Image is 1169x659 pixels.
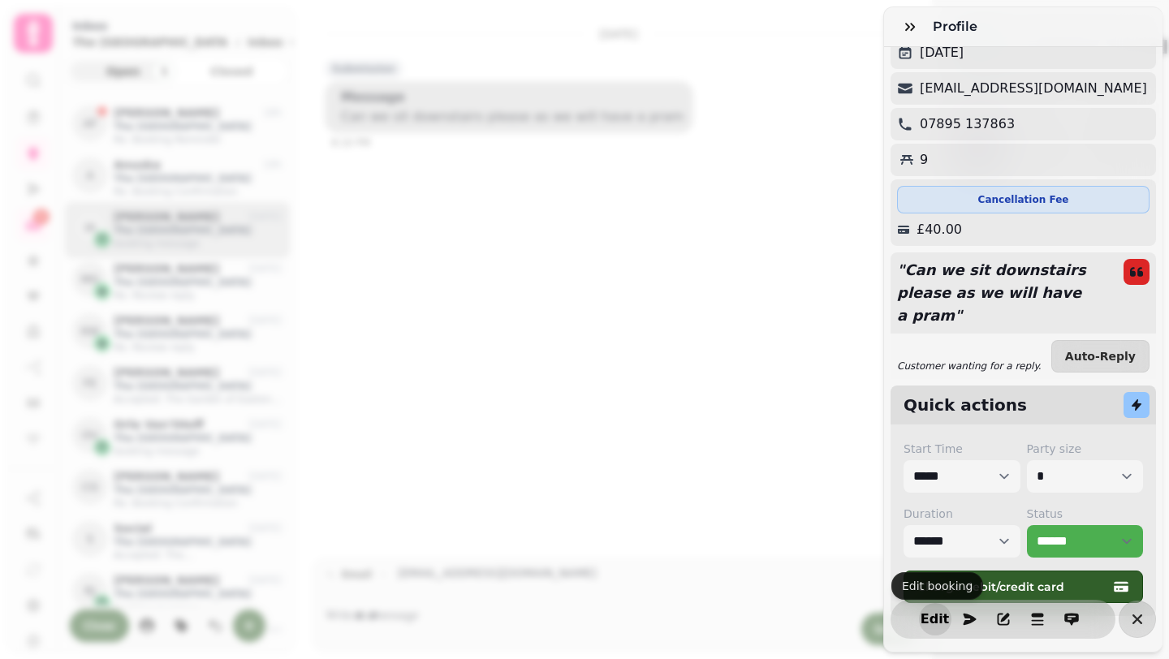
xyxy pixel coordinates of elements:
p: [DATE] [920,43,964,62]
p: " Can we sit downstairs please as we will have a pram " [891,252,1111,334]
p: 9 [920,150,928,170]
label: Start Time [904,441,1020,457]
label: Status [1027,506,1144,522]
div: Edit booking [891,572,983,600]
button: Edit [919,603,951,635]
label: Duration [904,506,1020,522]
p: Customer wanting for a reply. [897,360,1042,373]
label: Party size [1027,441,1144,457]
button: Charge debit/credit card [904,571,1143,603]
span: Charge debit/credit card [917,581,1110,592]
p: 07895 137863 [920,114,1015,134]
p: £40.00 [917,220,962,239]
h3: Profile [933,17,984,37]
div: Cancellation Fee [897,186,1150,213]
p: [EMAIL_ADDRESS][DOMAIN_NAME] [920,79,1147,98]
span: Auto-Reply [1065,351,1136,362]
h2: Quick actions [904,394,1027,416]
button: Auto-Reply [1051,340,1150,373]
span: Edit [925,613,945,626]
